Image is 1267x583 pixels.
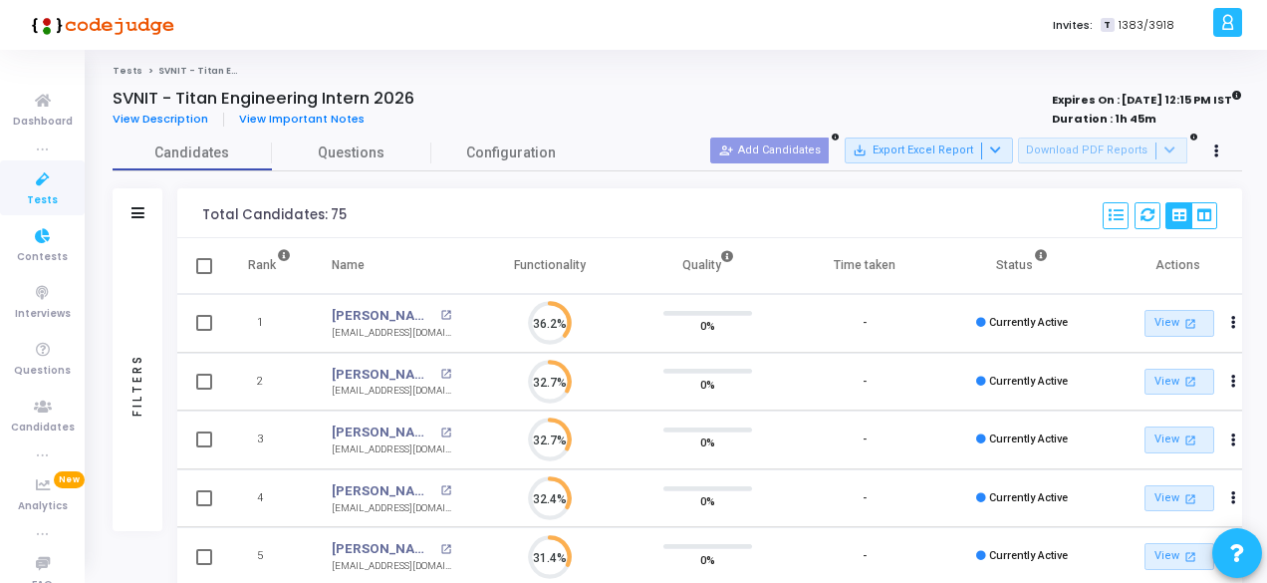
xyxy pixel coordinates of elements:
[863,490,867,507] div: -
[25,5,174,45] img: logo
[1101,238,1258,294] th: Actions
[863,432,867,448] div: -
[845,138,1013,163] button: Export Excel Report
[1053,17,1093,34] label: Invites:
[13,114,73,131] span: Dashboard
[113,89,414,109] h4: SVNIT - Titan Engineering Intern 2026
[1052,111,1156,127] strong: Duration : 1h 45m
[700,549,715,569] span: 0%
[471,238,629,294] th: Functionality
[227,353,312,412] td: 2
[128,275,146,494] div: Filters
[1220,484,1248,512] button: Actions
[158,65,346,77] span: SVNIT - Titan Engineering Intern 2026
[710,138,829,163] button: Add Candidates
[227,469,312,528] td: 4
[629,238,786,294] th: Quality
[1144,427,1214,453] a: View
[332,254,365,276] div: Name
[440,544,451,555] mat-icon: open_in_new
[719,144,733,157] mat-icon: person_add_alt
[1052,87,1242,109] strong: Expires On : [DATE] 12:15 PM IST
[332,326,451,341] div: [EMAIL_ADDRESS][DOMAIN_NAME]
[440,369,451,380] mat-icon: open_in_new
[113,65,142,77] a: Tests
[1182,315,1199,332] mat-icon: open_in_new
[440,428,451,438] mat-icon: open_in_new
[989,491,1068,504] span: Currently Active
[989,549,1068,562] span: Currently Active
[989,433,1068,445] span: Currently Active
[834,254,895,276] div: Time taken
[202,207,347,223] div: Total Candidates: 75
[700,433,715,452] span: 0%
[239,111,365,127] span: View Important Notes
[1182,373,1199,390] mat-icon: open_in_new
[17,249,68,266] span: Contests
[989,316,1068,329] span: Currently Active
[272,143,431,163] span: Questions
[440,485,451,496] mat-icon: open_in_new
[1144,543,1214,570] a: View
[113,65,1242,78] nav: breadcrumb
[1182,548,1199,565] mat-icon: open_in_new
[332,423,435,442] a: [PERSON_NAME]
[332,539,435,559] a: [PERSON_NAME]
[15,306,71,323] span: Interviews
[113,113,224,126] a: View Description
[989,375,1068,388] span: Currently Active
[227,294,312,353] td: 1
[1182,490,1199,507] mat-icon: open_in_new
[18,498,68,515] span: Analytics
[113,111,208,127] span: View Description
[332,559,451,574] div: [EMAIL_ADDRESS][DOMAIN_NAME]
[113,143,272,163] span: Candidates
[863,315,867,332] div: -
[27,192,58,209] span: Tests
[332,481,435,501] a: [PERSON_NAME]
[332,365,435,385] a: [PERSON_NAME]
[1220,368,1248,396] button: Actions
[700,374,715,394] span: 0%
[227,411,312,469] td: 3
[224,113,380,126] a: View Important Notes
[1220,427,1248,454] button: Actions
[227,238,312,294] th: Rank
[14,363,71,380] span: Questions
[440,310,451,321] mat-icon: open_in_new
[54,471,85,488] span: New
[1144,310,1214,337] a: View
[1144,369,1214,396] a: View
[332,501,451,516] div: [EMAIL_ADDRESS][DOMAIN_NAME]
[332,384,451,399] div: [EMAIL_ADDRESS][DOMAIN_NAME]
[332,442,451,457] div: [EMAIL_ADDRESS][DOMAIN_NAME]
[853,144,867,157] mat-icon: save_alt
[1165,202,1217,229] div: View Options
[863,548,867,565] div: -
[863,374,867,391] div: -
[332,306,435,326] a: [PERSON_NAME]
[1018,138,1187,163] button: Download PDF Reports
[943,238,1101,294] th: Status
[11,420,75,437] span: Candidates
[700,491,715,511] span: 0%
[1220,310,1248,338] button: Actions
[466,143,556,163] span: Configuration
[1182,432,1199,448] mat-icon: open_in_new
[1119,17,1174,34] span: 1383/3918
[700,316,715,336] span: 0%
[1101,18,1114,33] span: T
[1144,485,1214,512] a: View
